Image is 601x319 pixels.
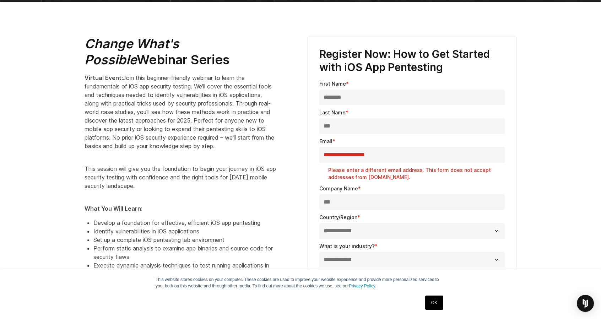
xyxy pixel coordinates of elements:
[319,214,357,220] span: Country/Region
[319,109,346,115] span: Last Name
[93,227,276,236] li: Identify vulnerabilities in iOS applications
[349,283,376,288] a: Privacy Policy.
[319,81,346,87] span: First Name
[425,296,443,310] a: OK
[319,138,332,144] span: Email
[577,295,594,312] div: Open Intercom Messenger
[85,36,276,68] h2: Webinar Series
[93,261,276,278] li: Execute dynamic analysis techniques to test running applications in real-time
[85,165,276,189] span: This session will give you the foundation to begin your journey in iOS app security testing with ...
[85,74,123,81] strong: Virtual Event:
[85,74,274,150] span: Join this beginner-friendly webinar to learn the fundamentals of iOS app security testing. We'll ...
[319,185,358,191] span: Company Name
[85,205,142,212] strong: What You Will Learn:
[319,243,375,249] span: What is your industry?
[156,276,445,289] p: This website stores cookies on your computer. These cookies are used to improve your website expe...
[93,218,276,227] li: Develop a foundation for effective, efficient iOS app pentesting
[319,48,505,74] h3: Register Now: How to Get Started with iOS App Pentesting
[93,236,276,244] li: Set up a complete iOS pentesting lab environment
[328,167,505,181] label: Please enter a different email address. This form does not accept addresses from [DOMAIN_NAME].
[85,36,179,67] em: Change What's Possible
[93,244,276,261] li: Perform static analysis to examine app binaries and source code for security flaws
